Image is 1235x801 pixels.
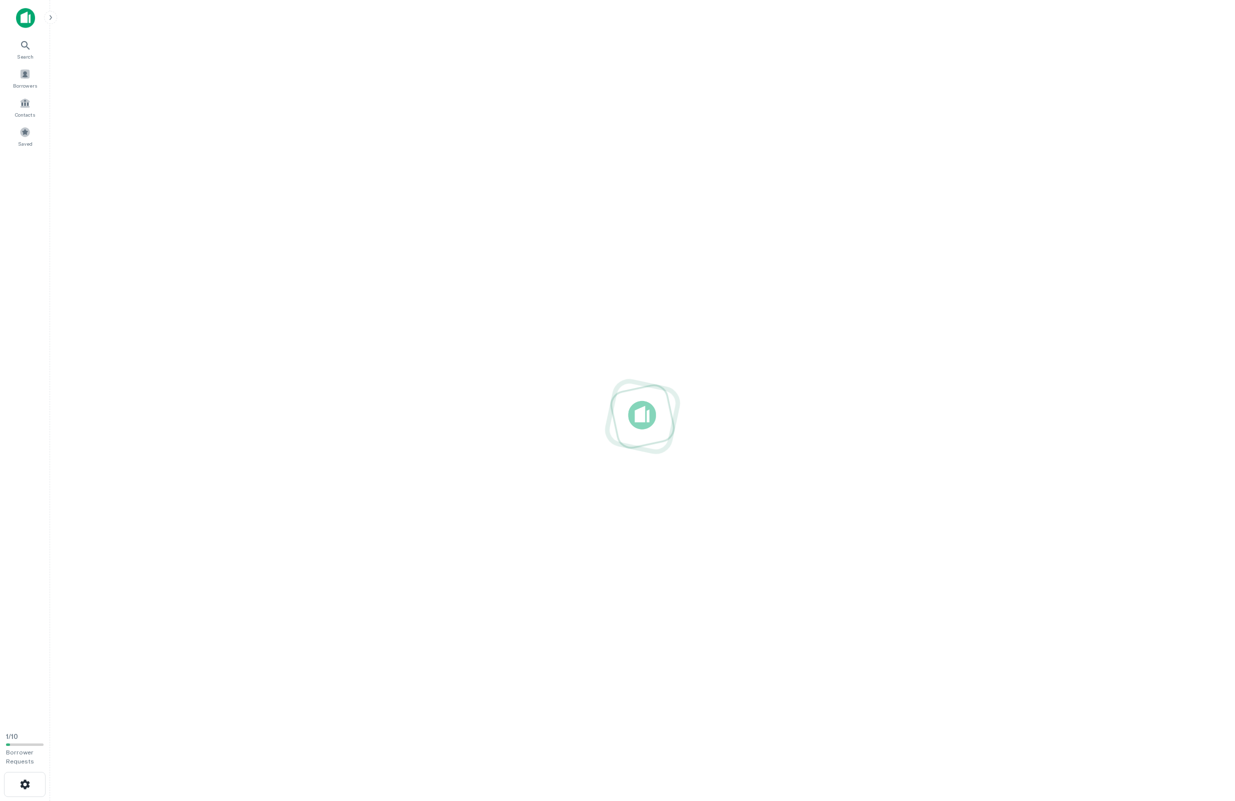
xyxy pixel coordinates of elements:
a: Borrowers [3,65,47,92]
span: Borrowers [13,82,37,90]
a: Saved [3,123,47,150]
a: Contacts [3,94,47,121]
iframe: Chat Widget [1185,721,1235,769]
span: Contacts [15,111,35,119]
span: Borrower Requests [6,749,34,765]
span: 1 / 10 [6,733,18,740]
a: Search [3,36,47,63]
img: capitalize-icon.png [16,8,35,28]
span: Saved [18,140,33,148]
span: Search [17,53,34,61]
